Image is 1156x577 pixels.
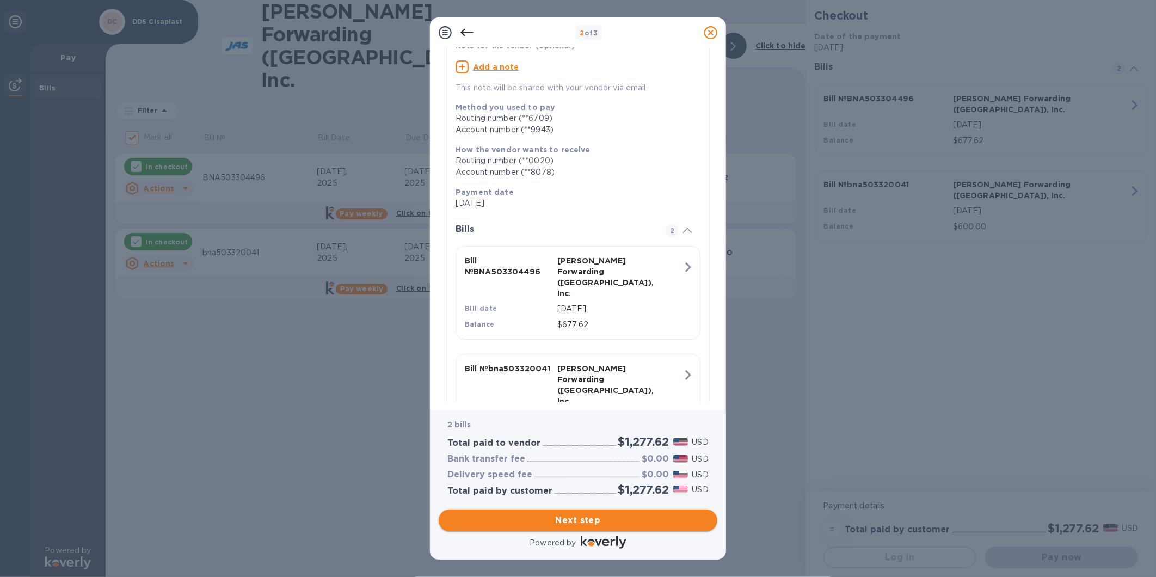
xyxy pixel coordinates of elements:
b: Note for the vendor (optional) [456,42,575,50]
div: Routing number (**0020) [456,155,692,167]
h2: $1,277.62 [618,483,669,496]
span: Next step [447,514,709,527]
b: of 3 [580,29,598,37]
img: USD [673,455,688,463]
p: USD [692,453,709,465]
h3: Total paid to vendor [447,438,540,449]
b: How the vendor wants to receive [456,145,591,154]
p: USD [692,484,709,495]
b: Method you used to pay [456,103,555,112]
h3: Delivery speed fee [447,470,532,480]
span: 2 [666,224,679,237]
span: 2 [580,29,585,37]
u: Add a note [473,63,519,71]
p: [PERSON_NAME] Forwarding ([GEOGRAPHIC_DATA]), Inc. [557,255,645,299]
p: $677.62 [557,319,682,330]
p: [DATE] [557,303,682,315]
p: USD [692,469,709,481]
img: Logo [581,536,626,549]
button: Bill №BNA503304496[PERSON_NAME] Forwarding ([GEOGRAPHIC_DATA]), Inc.Bill date[DATE]Balance$677.62 [456,246,700,340]
img: USD [673,471,688,478]
p: USD [692,437,709,448]
b: Payment date [456,188,514,197]
div: Routing number (**6709) [456,113,692,124]
img: USD [673,486,688,493]
b: Bill date [465,304,497,312]
h3: $0.00 [642,470,669,480]
img: USD [673,438,688,446]
p: Powered by [530,537,576,549]
b: 2 bills [447,420,471,429]
h3: Bills [456,224,653,235]
div: Account number (**8078) [456,167,692,178]
h3: $0.00 [642,454,669,464]
button: Next step [439,510,717,531]
p: [DATE] [456,198,692,209]
p: [PERSON_NAME] Forwarding ([GEOGRAPHIC_DATA]), Inc. [557,363,645,407]
h2: $1,277.62 [618,435,669,449]
div: Account number (**9943) [456,124,692,136]
button: Bill №bna503320041[PERSON_NAME] Forwarding ([GEOGRAPHIC_DATA]), Inc. [456,354,700,447]
b: Balance [465,320,495,328]
p: This note will be shared with your vendor via email [456,82,700,94]
p: Bill № bna503320041 [465,363,553,374]
h3: Total paid by customer [447,486,552,496]
h3: Bank transfer fee [447,454,525,464]
p: Bill № BNA503304496 [465,255,553,277]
